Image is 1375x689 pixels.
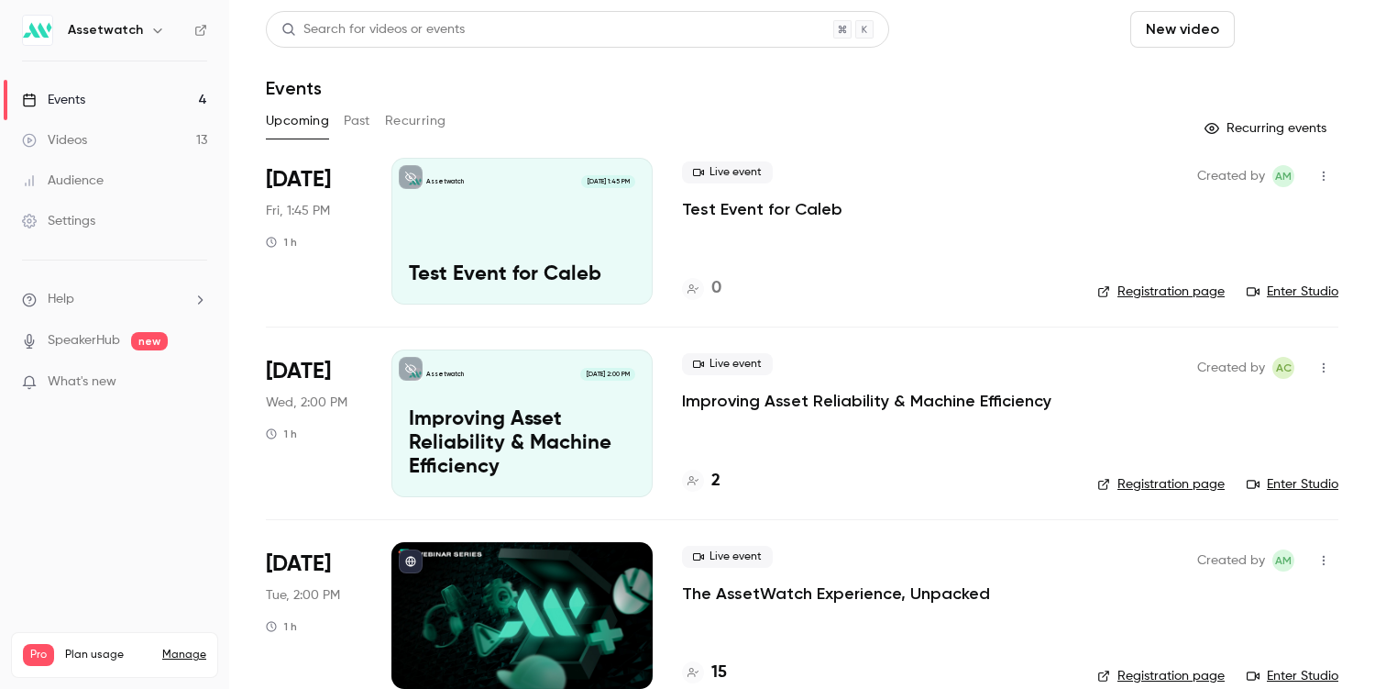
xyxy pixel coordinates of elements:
h4: 15 [711,661,727,685]
span: Live event [682,546,773,568]
button: New video [1130,11,1235,48]
span: Plan usage [65,648,151,662]
a: Registration page [1097,475,1225,494]
a: Improving Asset Reliability & Machine EfficiencyAssetwatch[DATE] 2:00 PMImproving Asset Reliabili... [391,350,653,496]
a: Enter Studio [1247,475,1338,494]
span: Created by [1197,357,1265,379]
a: 0 [682,276,721,301]
span: Created by [1197,165,1265,187]
span: Auburn Meadows [1272,550,1294,572]
a: Test Event for Caleb [682,198,842,220]
div: 1 h [266,427,297,441]
p: Assetwatch [426,370,464,379]
span: Tue, 2:00 PM [266,586,340,605]
span: Help [48,290,74,309]
li: help-dropdown-opener [22,290,207,309]
div: Settings [22,212,95,230]
button: Recurring [385,106,446,136]
div: Oct 15 Wed, 2:00 PM (America/New York) [266,350,362,496]
span: Adam Creamer [1272,357,1294,379]
div: Events [22,91,85,109]
div: 1 h [266,619,297,634]
div: Oct 21 Tue, 2:00 PM (America/New York) [266,542,362,689]
span: AM [1275,550,1292,572]
a: Manage [162,648,206,662]
span: [DATE] 1:45 PM [581,175,634,188]
a: 2 [682,469,720,494]
a: Registration page [1097,283,1225,301]
span: Live event [682,353,773,375]
img: Assetwatch [23,16,52,45]
p: Test Event for Caleb [409,263,635,287]
a: Enter Studio [1247,283,1338,301]
div: Videos [22,131,87,150]
button: Upcoming [266,106,329,136]
span: [DATE] [266,550,331,579]
span: Live event [682,161,773,183]
span: new [131,332,168,350]
h1: Events [266,77,322,99]
h4: 0 [711,276,721,301]
a: SpeakerHub [48,331,120,350]
a: Improving Asset Reliability & Machine Efficiency [682,390,1051,412]
a: The AssetWatch Experience, Unpacked [682,583,990,605]
span: AC [1276,357,1292,379]
span: AM [1275,165,1292,187]
div: Audience [22,172,104,190]
button: Recurring events [1196,114,1338,143]
iframe: Noticeable Trigger [185,374,207,391]
div: Oct 3 Fri, 1:45 PM (America/New York) [266,158,362,305]
div: 1 h [266,235,297,250]
span: Created by [1197,550,1265,572]
p: Assetwatch [426,177,464,186]
span: Fri, 1:45 PM [266,202,330,220]
a: Registration page [1097,667,1225,685]
span: [DATE] 2:00 PM [580,368,634,381]
span: Wed, 2:00 PM [266,394,347,412]
h6: Assetwatch [68,21,143,39]
span: [DATE] [266,357,331,386]
span: What's new [48,372,116,392]
div: Search for videos or events [281,20,465,39]
span: Pro [23,644,54,666]
button: Schedule [1242,11,1338,48]
a: 15 [682,661,727,685]
span: Auburn Meadows [1272,165,1294,187]
a: Enter Studio [1247,667,1338,685]
button: Past [344,106,370,136]
a: Test Event for CalebAssetwatch[DATE] 1:45 PMTest Event for Caleb [391,158,653,305]
p: Improving Asset Reliability & Machine Efficiency [409,408,635,479]
h4: 2 [711,469,720,494]
span: [DATE] [266,165,331,194]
